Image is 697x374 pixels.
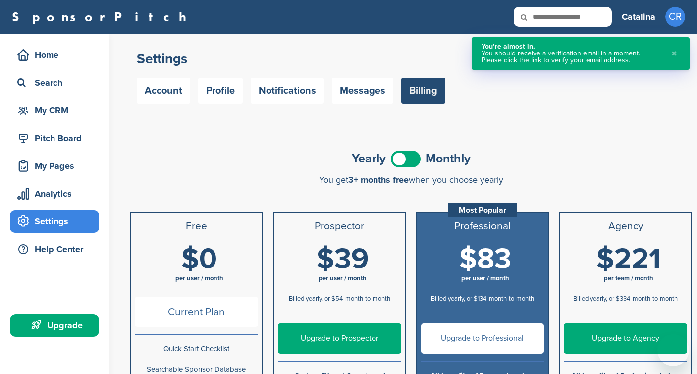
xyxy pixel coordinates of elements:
[135,220,258,232] h3: Free
[289,295,343,303] span: Billed yearly, or $54
[15,317,99,334] div: Upgrade
[461,274,509,282] span: per user / month
[596,242,661,276] span: $221
[175,274,223,282] span: per user / month
[15,74,99,92] div: Search
[135,297,258,327] span: Current Plan
[426,153,471,165] span: Monthly
[15,46,99,64] div: Home
[10,314,99,337] a: Upgrade
[278,323,401,354] a: Upgrade to Prospector
[564,323,687,354] a: Upgrade to Agency
[482,43,661,50] div: You’re almost in.
[10,71,99,94] a: Search
[137,78,190,104] a: Account
[459,242,511,276] span: $83
[319,274,367,282] span: per user / month
[345,295,390,303] span: month-to-month
[130,175,692,185] div: You get when you choose yearly
[278,220,401,232] h3: Prospector
[604,274,653,282] span: per team / month
[15,157,99,175] div: My Pages
[15,240,99,258] div: Help Center
[332,78,393,104] a: Messages
[421,323,544,354] a: Upgrade to Professional
[564,220,687,232] h3: Agency
[489,295,534,303] span: month-to-month
[10,99,99,122] a: My CRM
[12,10,193,23] a: SponsorPitch
[137,50,685,68] h2: Settings
[10,44,99,66] a: Home
[665,7,685,27] span: CR
[401,78,445,104] a: Billing
[135,343,258,355] p: Quick Start Checklist
[421,220,544,232] h3: Professional
[10,210,99,233] a: Settings
[657,334,689,366] iframe: Button to launch messaging window
[10,155,99,177] a: My Pages
[573,295,630,303] span: Billed yearly, or $334
[15,213,99,230] div: Settings
[10,127,99,150] a: Pitch Board
[633,295,678,303] span: month-to-month
[15,129,99,147] div: Pitch Board
[352,153,386,165] span: Yearly
[669,43,680,64] button: Close
[348,174,409,185] span: 3+ months free
[198,78,243,104] a: Profile
[448,203,517,217] div: Most Popular
[431,295,486,303] span: Billed yearly, or $134
[10,182,99,205] a: Analytics
[15,185,99,203] div: Analytics
[251,78,324,104] a: Notifications
[622,10,655,24] h3: Catalina
[317,242,369,276] span: $39
[10,238,99,261] a: Help Center
[622,6,655,28] a: Catalina
[181,242,217,276] span: $0
[15,102,99,119] div: My CRM
[482,50,661,64] div: You should receive a verification email in a moment. Please click the link to verify your email a...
